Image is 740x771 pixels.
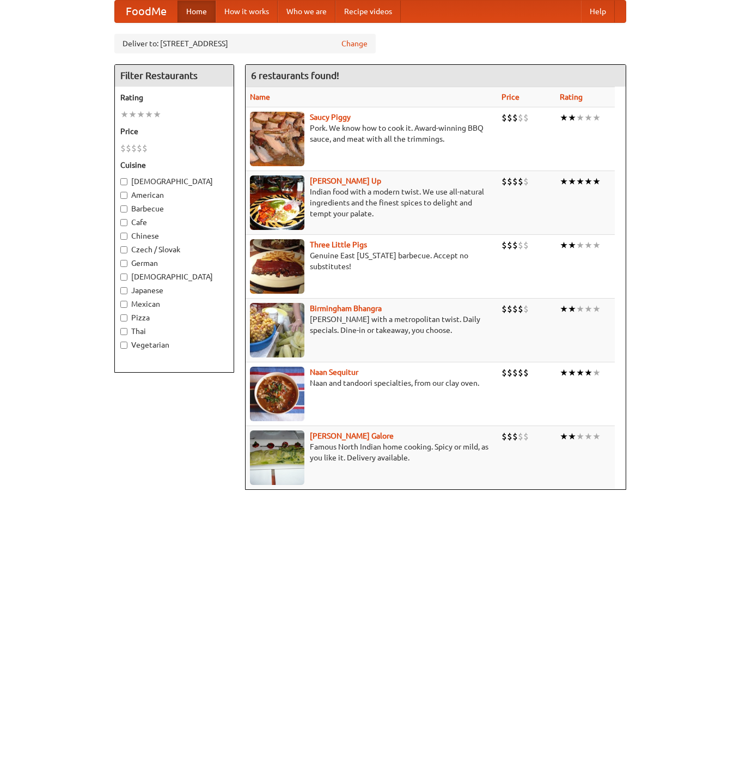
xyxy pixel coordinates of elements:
input: Thai [120,328,127,335]
li: ★ [568,175,576,187]
li: ★ [592,175,601,187]
li: $ [523,430,529,442]
a: Price [502,93,519,101]
li: $ [502,239,507,251]
label: Mexican [120,299,228,309]
li: ★ [568,112,576,124]
label: Barbecue [120,203,228,214]
li: ★ [560,112,568,124]
label: Thai [120,326,228,337]
li: ★ [584,112,592,124]
input: American [120,192,127,199]
li: $ [512,303,518,315]
li: $ [512,430,518,442]
li: ★ [568,430,576,442]
li: $ [502,175,507,187]
h5: Price [120,126,228,137]
img: littlepigs.jpg [250,239,304,294]
input: Chinese [120,233,127,240]
li: $ [507,239,512,251]
h5: Cuisine [120,160,228,171]
p: Famous North Indian home cooking. Spicy or mild, as you like it. Delivery available. [250,441,493,463]
a: FoodMe [115,1,178,22]
li: ★ [592,112,601,124]
li: $ [523,112,529,124]
li: ★ [576,430,584,442]
li: ★ [592,430,601,442]
p: Genuine East [US_STATE] barbecue. Accept no substitutes! [250,250,493,272]
li: ★ [568,303,576,315]
li: $ [512,112,518,124]
li: $ [512,239,518,251]
label: German [120,258,228,269]
li: ★ [592,239,601,251]
label: Czech / Slovak [120,244,228,255]
label: American [120,190,228,201]
li: ★ [568,239,576,251]
li: ★ [576,112,584,124]
li: ★ [576,175,584,187]
li: ★ [584,430,592,442]
b: Saucy Piggy [310,113,351,122]
li: ★ [584,175,592,187]
li: $ [120,142,126,154]
li: ★ [560,430,568,442]
li: $ [507,112,512,124]
input: Mexican [120,301,127,308]
li: ★ [153,108,161,120]
li: ★ [129,108,137,120]
label: Chinese [120,230,228,241]
label: [DEMOGRAPHIC_DATA] [120,271,228,282]
a: Rating [560,93,583,101]
li: ★ [137,108,145,120]
img: bhangra.jpg [250,303,304,357]
li: ★ [576,367,584,379]
a: Name [250,93,270,101]
b: [PERSON_NAME] Up [310,177,381,185]
label: Cafe [120,217,228,228]
li: $ [502,112,507,124]
li: $ [131,142,137,154]
a: Birmingham Bhangra [310,304,382,313]
li: ★ [576,303,584,315]
li: $ [507,430,512,442]
p: Naan and tandoori specialties, from our clay oven. [250,378,493,388]
a: How it works [216,1,278,22]
input: [DEMOGRAPHIC_DATA] [120,274,127,281]
li: $ [137,142,142,154]
div: Deliver to: [STREET_ADDRESS] [114,34,376,53]
img: naansequitur.jpg [250,367,304,421]
li: $ [523,239,529,251]
li: ★ [560,239,568,251]
a: Change [341,38,368,49]
li: $ [502,430,507,442]
a: Recipe videos [335,1,401,22]
a: Three Little Pigs [310,240,367,249]
img: saucy.jpg [250,112,304,166]
h5: Rating [120,92,228,103]
label: Vegetarian [120,339,228,350]
label: Pizza [120,312,228,323]
li: $ [507,303,512,315]
li: ★ [576,239,584,251]
a: Home [178,1,216,22]
li: $ [518,175,523,187]
li: $ [518,303,523,315]
li: $ [502,303,507,315]
label: [DEMOGRAPHIC_DATA] [120,176,228,187]
h4: Filter Restaurants [115,65,234,87]
input: [DEMOGRAPHIC_DATA] [120,178,127,185]
a: [PERSON_NAME] Galore [310,432,394,440]
li: $ [518,367,523,379]
p: [PERSON_NAME] with a metropolitan twist. Daily specials. Dine-in or takeaway, you choose. [250,314,493,336]
input: Japanese [120,287,127,294]
li: $ [512,367,518,379]
li: $ [518,112,523,124]
li: $ [523,367,529,379]
input: Czech / Slovak [120,246,127,253]
input: German [120,260,127,267]
a: Naan Sequitur [310,368,358,377]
